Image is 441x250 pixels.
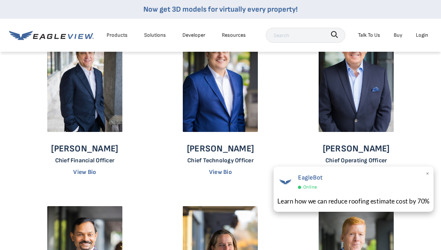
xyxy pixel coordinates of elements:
[426,169,430,180] span: ×
[187,157,254,164] p: Chief Technology Officer
[187,143,254,154] p: [PERSON_NAME]
[394,30,402,40] a: Buy
[323,157,390,164] p: Chief Operating Officer
[73,169,96,176] a: View Bio
[298,174,322,181] span: EagleBot
[182,30,205,40] a: Developer
[358,30,380,40] div: Talk To Us
[47,19,122,132] img: Steve Dorton - Chief Financial Officer
[277,174,293,190] img: EagleBot
[323,143,390,154] p: [PERSON_NAME]
[144,30,166,40] div: Solutions
[209,169,232,176] a: View Bio
[303,183,317,192] span: Online
[222,30,246,40] div: Resources
[416,30,428,40] div: Login
[277,196,430,206] div: Learn how we can reduce roofing estimate cost by 70%
[143,5,298,14] a: Now get 3D models for virtually every property!
[319,19,394,132] img: Nagib Nasr - Chief Operating Officer
[183,19,258,132] img: Tripp Cox - Chief Technology Officer
[107,30,128,40] div: Products
[51,143,118,154] p: [PERSON_NAME]
[266,28,345,43] input: Search
[51,157,118,164] p: Chief Financial Officer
